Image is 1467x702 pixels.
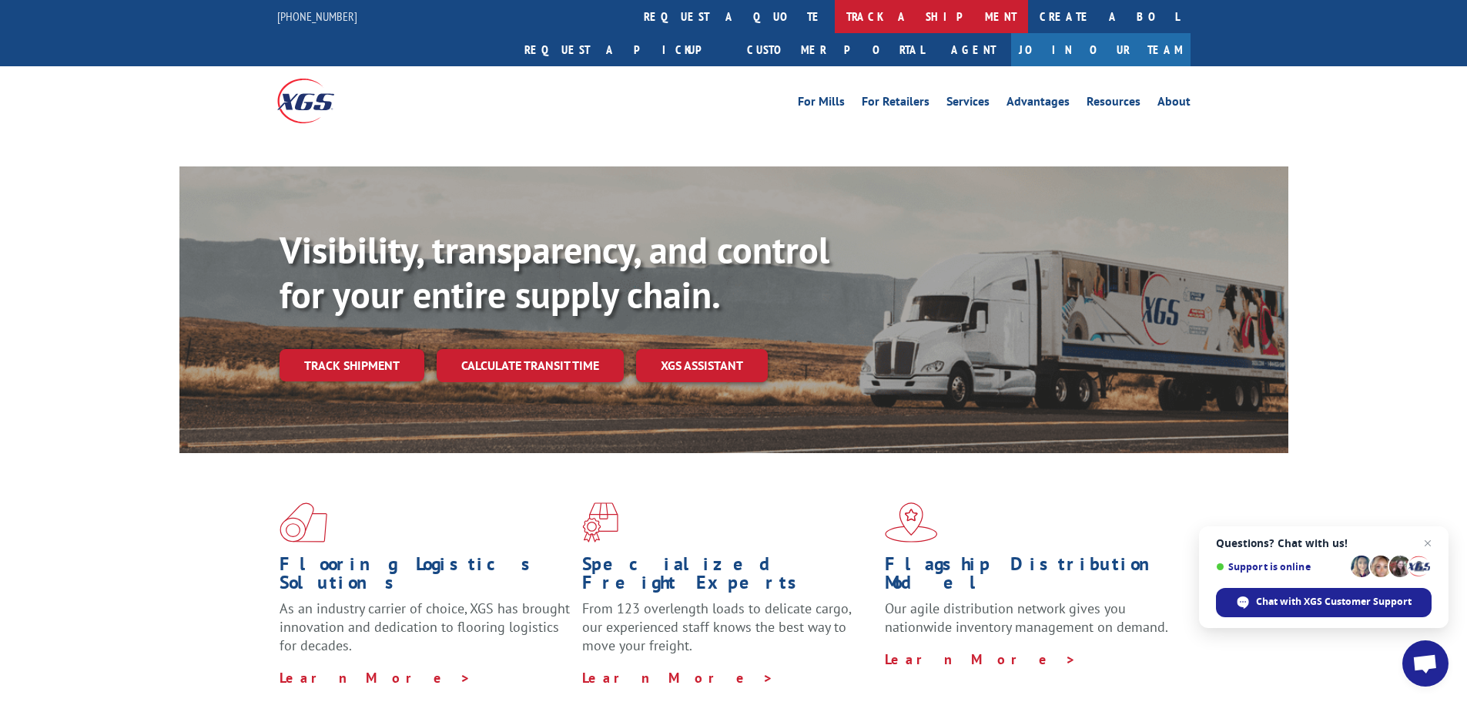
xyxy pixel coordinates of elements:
h1: Flagship Distribution Model [885,555,1176,600]
div: Chat with XGS Customer Support [1216,588,1432,617]
span: Questions? Chat with us! [1216,537,1432,549]
a: Customer Portal [735,33,936,66]
h1: Flooring Logistics Solutions [280,555,571,600]
a: XGS ASSISTANT [636,349,768,382]
a: About [1157,96,1191,113]
span: Chat with XGS Customer Support [1256,595,1412,609]
b: Visibility, transparency, and control for your entire supply chain. [280,226,829,318]
img: xgs-icon-flagship-distribution-model-red [885,502,938,542]
div: Open chat [1402,640,1449,687]
a: Request a pickup [513,33,735,66]
span: As an industry carrier of choice, XGS has brought innovation and dedication to flooring logistics... [280,600,570,654]
a: Resources [1087,96,1140,113]
a: Calculate transit time [437,349,624,382]
a: Agent [936,33,1011,66]
a: Track shipment [280,349,424,381]
a: Learn More > [885,650,1077,668]
span: Close chat [1418,534,1437,553]
a: Advantages [1006,96,1070,113]
a: For Mills [798,96,845,113]
a: Join Our Team [1011,33,1191,66]
a: Services [946,96,990,113]
img: xgs-icon-total-supply-chain-intelligence-red [280,502,327,542]
a: [PHONE_NUMBER] [277,8,357,24]
a: Learn More > [280,669,471,687]
h1: Specialized Freight Experts [582,555,873,600]
span: Our agile distribution network gives you nationwide inventory management on demand. [885,600,1168,636]
span: Support is online [1216,561,1345,573]
a: For Retailers [862,96,929,113]
p: From 123 overlength loads to delicate cargo, our experienced staff knows the best way to move you... [582,600,873,668]
img: xgs-icon-focused-on-flooring-red [582,502,618,542]
a: Learn More > [582,669,774,687]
